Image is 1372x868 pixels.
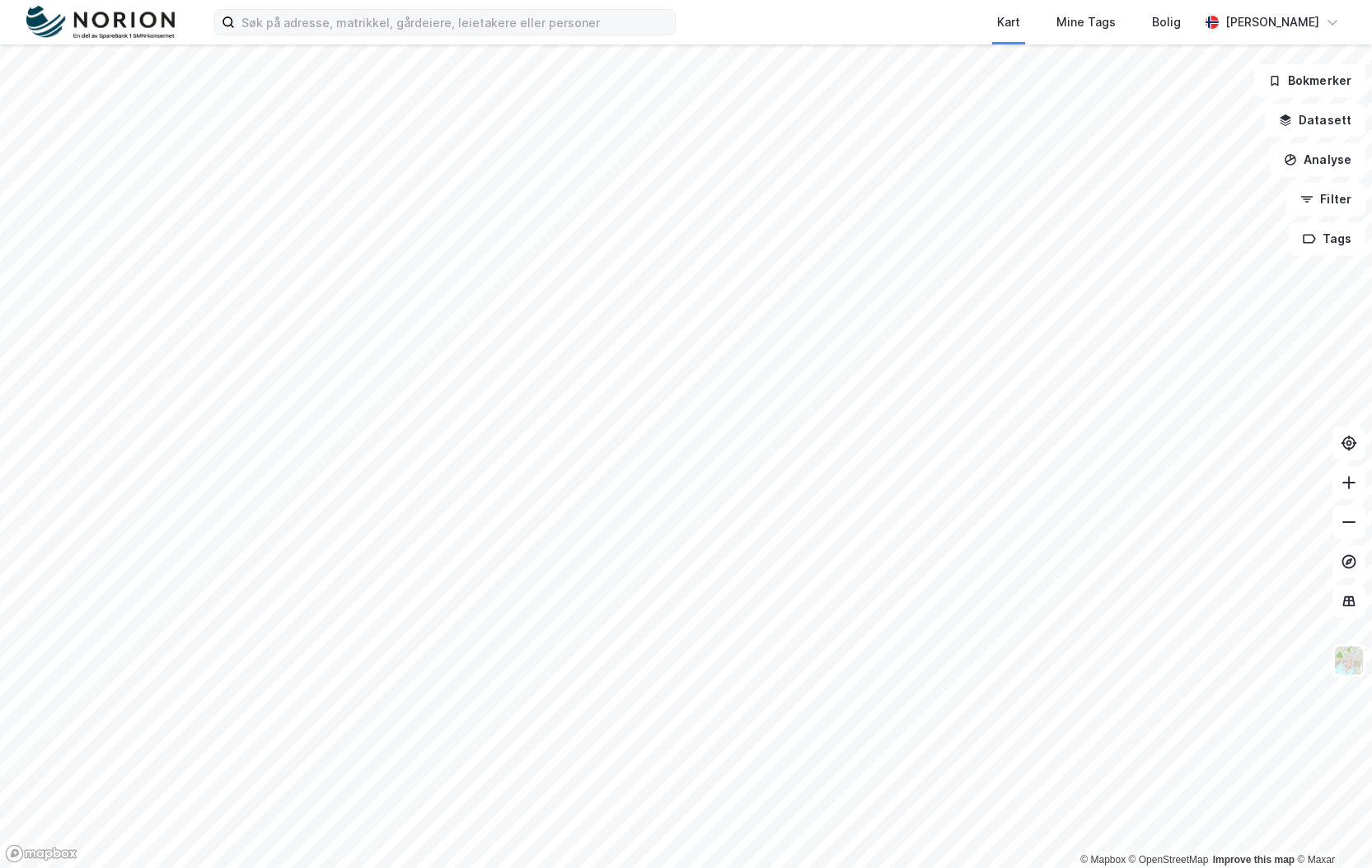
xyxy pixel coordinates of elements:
[1056,12,1116,32] div: Mine Tags
[997,12,1020,32] div: Kart
[235,10,675,35] input: Søk på adresse, matrikkel, gårdeiere, leietakere eller personer
[26,6,175,40] img: norion-logo.80e7a08dc31c2e691866.png
[1290,789,1372,868] iframe: Chat Widget
[1152,12,1181,32] div: Bolig
[1225,12,1319,32] div: [PERSON_NAME]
